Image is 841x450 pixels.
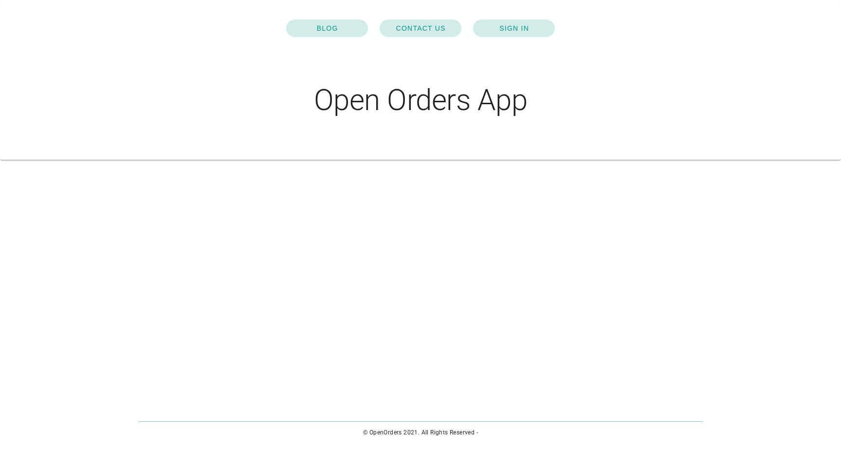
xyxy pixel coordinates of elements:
a: SIGN IN [473,19,555,37]
div: © OpenOrders 2021. All Rights Reserved - [138,428,703,437]
a: BLOG [286,19,368,37]
div: Open Orders App [8,78,833,123]
span: CONTACT US [389,24,452,32]
span: BLOG [296,24,358,32]
span: SIGN IN [483,24,545,32]
a: CONTACT US [380,19,461,37]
